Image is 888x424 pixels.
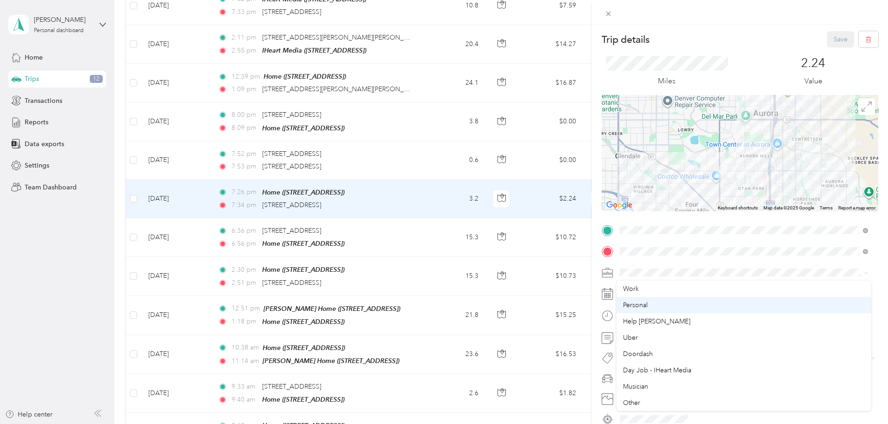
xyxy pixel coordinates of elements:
p: 2.24 [801,56,825,71]
a: Open this area in Google Maps (opens a new window) [604,199,635,211]
button: Keyboard shortcuts [718,205,758,211]
a: Terms (opens in new tab) [820,205,833,210]
p: Trip details [602,33,649,46]
a: Report a map error [838,205,875,210]
span: Doordash [623,350,653,358]
span: Help [PERSON_NAME] [623,317,690,325]
span: Other [623,399,640,407]
span: Uber [623,334,638,342]
span: Musician [623,383,648,390]
p: Miles [658,75,676,87]
span: Map data ©2025 Google [763,205,814,210]
p: Value [804,75,822,87]
span: Day Job - IHeart Media [623,366,691,374]
span: Work [623,285,639,293]
img: Google [604,199,635,211]
iframe: Everlance-gr Chat Button Frame [836,372,888,424]
span: Personal [623,301,648,309]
